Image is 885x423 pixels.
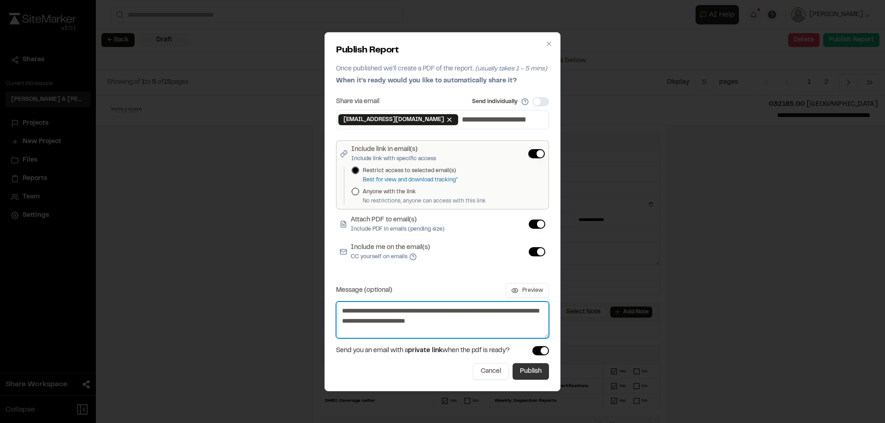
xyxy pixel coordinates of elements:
label: Restrict access to selected email(s) [363,167,458,175]
span: When it's ready would you like to automatically share it? [336,78,517,84]
label: Anyone with the link [363,188,486,196]
p: No restrictions, anyone can access with this link [363,197,486,205]
p: Best for view and download tracking* [363,176,458,184]
span: (usually takes 1 - 5 mins) [475,66,547,72]
h2: Publish Report [336,44,549,58]
label: Include link in email(s) [351,145,436,163]
label: Share via email [336,99,379,105]
span: Send you an email with a when the pdf is ready? [336,346,510,356]
label: Include me on the email(s) [351,243,430,261]
label: Send individually [472,98,518,106]
button: Preview [505,283,549,298]
p: Include PDF in emails (pending size) [351,225,444,233]
span: private link [408,348,442,353]
label: Message (optional) [336,287,392,294]
label: Attach PDF to email(s) [351,215,444,233]
p: Include link with specific access [351,155,436,163]
button: Cancel [473,363,509,380]
p: CC yourself on emails [351,253,430,261]
span: [EMAIL_ADDRESS][DOMAIN_NAME] [343,116,444,124]
button: Publish [513,363,549,380]
p: Once published we'll create a PDF of the report. [336,64,549,74]
button: Include me on the email(s)CC yourself on emails [409,253,417,261]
